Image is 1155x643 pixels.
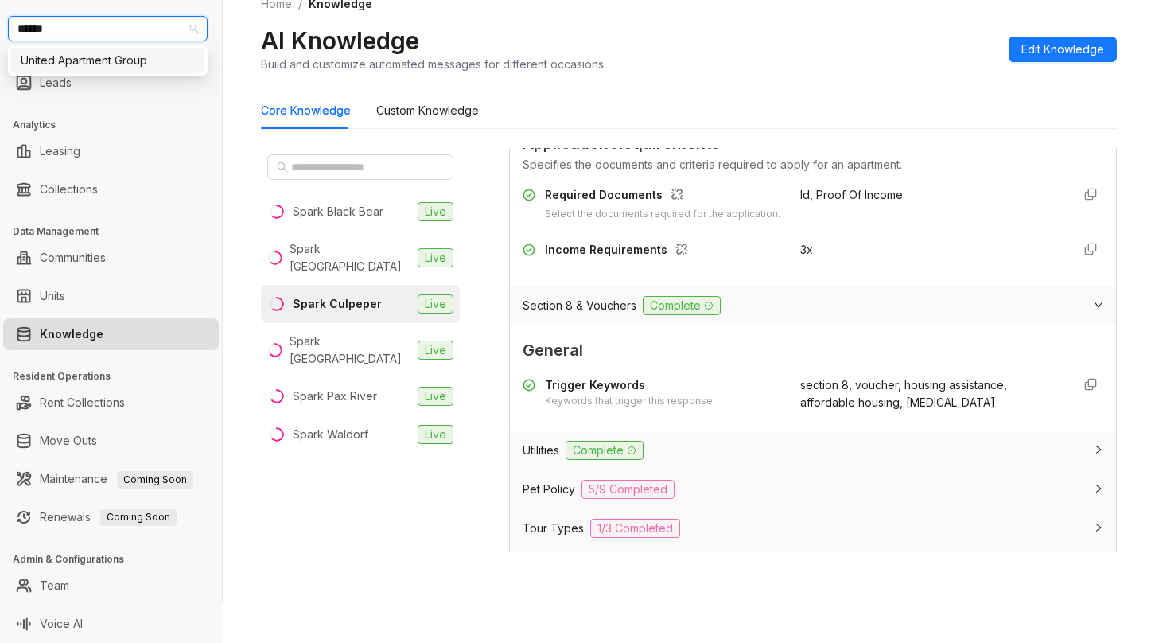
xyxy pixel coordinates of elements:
a: Leads [40,67,72,99]
li: Leasing [3,135,219,167]
div: United Apartment Group [11,48,204,73]
div: Select the documents required for the application. [545,207,780,222]
li: Team [3,570,219,602]
h3: Data Management [13,224,222,239]
span: Live [418,341,453,360]
span: Edit Knowledge [1021,41,1104,58]
a: Units [40,280,65,312]
a: Leasing [40,135,80,167]
span: Coming Soon [100,509,177,526]
span: Complete [643,296,721,315]
li: Move Outs [3,425,219,457]
li: Rent Collections [3,387,219,419]
div: Spark Black Bear [293,203,383,220]
span: Live [418,387,453,406]
span: Live [418,425,453,444]
span: Tour Types [523,520,584,537]
div: Required Documents [545,186,780,207]
a: Knowledge [40,318,103,350]
span: expanded [1094,300,1103,310]
div: Build and customize automated messages for different occasions. [261,56,606,72]
h3: Admin & Configurations [13,552,222,567]
span: 5/9 Completed [581,480,675,499]
div: Trigger Keywords [545,376,713,394]
div: Keywords that trigger this response [545,394,713,409]
button: Edit Knowledge [1009,37,1117,62]
span: 3x [800,243,813,256]
h2: AI Knowledge [261,25,419,56]
li: Maintenance [3,463,219,495]
span: collapsed [1094,523,1103,532]
span: 1/3 Completed [590,519,680,538]
a: RenewalsComing Soon [40,501,177,533]
span: Live [418,202,453,221]
span: Live [418,294,453,314]
div: Custom Knowledge [376,102,479,119]
li: Knowledge [3,318,219,350]
li: Renewals [3,501,219,533]
li: Communities [3,242,219,274]
div: Parking Policy0/13 Completed [510,548,1116,586]
span: General [523,338,1103,363]
span: collapsed [1094,445,1103,454]
div: Core Knowledge [261,102,351,119]
div: Spark [GEOGRAPHIC_DATA] [290,240,411,275]
span: Complete [566,441,644,460]
div: Income Requirements [545,241,694,262]
span: Coming Soon [117,471,193,489]
div: Section 8 & VouchersComplete [510,286,1116,325]
div: Spark [GEOGRAPHIC_DATA] [290,333,411,368]
span: section 8, voucher, housing assistance, affordable housing, [MEDICAL_DATA] [800,378,1007,409]
span: Id, Proof Of Income [800,188,903,201]
span: Section 8 & Vouchers [523,297,636,314]
a: Rent Collections [40,387,125,419]
a: Communities [40,242,106,274]
span: collapsed [1094,484,1103,493]
div: Pet Policy5/9 Completed [510,470,1116,509]
div: Spark Culpeper [293,295,382,313]
a: Move Outs [40,425,97,457]
li: Collections [3,173,219,205]
h3: Analytics [13,118,222,132]
span: Utilities [523,442,559,459]
div: United Apartment Group [21,52,195,69]
div: Specifies the documents and criteria required to apply for an apartment. [523,156,1103,173]
li: Leads [3,67,219,99]
div: Spark Waldorf [293,426,368,443]
li: Units [3,280,219,312]
a: Voice AI [40,608,83,640]
span: search [277,162,288,173]
div: Tour Types1/3 Completed [510,509,1116,548]
span: Pet Policy [523,481,575,498]
a: Team [40,570,69,602]
h3: Resident Operations [13,369,222,384]
div: Spark Pax River [293,388,377,405]
a: Collections [40,173,98,205]
span: Live [418,248,453,267]
div: UtilitiesComplete [510,431,1116,470]
li: Voice AI [3,608,219,640]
